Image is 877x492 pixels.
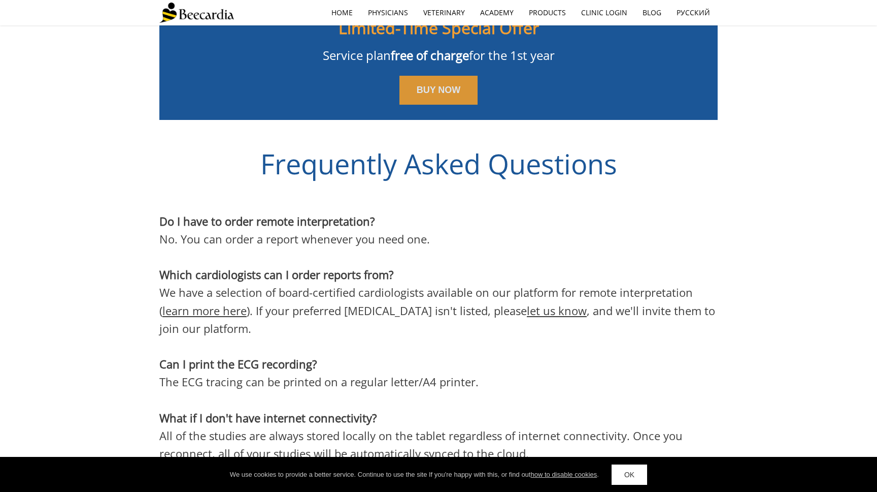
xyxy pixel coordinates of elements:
span: Which cardiologists can I order reports from? [159,267,394,282]
a: Clinic Login [574,1,635,24]
span: Do I have to order remote interpretation? [159,213,375,229]
a: let us know [527,303,587,318]
a: Physicians [360,1,416,24]
span: Service plan [323,47,391,64]
span: Frequently Asked Questions [260,145,617,182]
span: The ECG tracing can be printed on a regular letter/A4 printer. [159,374,479,389]
span: free of charge [391,47,469,64]
a: home [324,1,360,24]
span: BUY NOW [417,85,461,95]
span: All of the studies are always stored locally on the tablet regardless of internet connectivity. O... [159,428,683,461]
a: learn more here [162,303,247,318]
span: Can I print the ECG recording? [159,356,317,372]
span: No. You can order a report whenever you need one. [159,231,430,247]
a: Products [521,1,574,24]
a: BUY NOW [399,76,478,105]
a: how to disable cookies [530,471,597,478]
img: Beecardia [159,3,234,23]
a: OK [612,465,647,485]
span: for the 1st year [469,47,555,64]
a: Academy [473,1,521,24]
div: We use cookies to provide a better service. Continue to use the site If you're happy with this, o... [230,470,599,480]
a: Veterinary [416,1,473,24]
span: What if I don't have internet connectivity? [159,410,377,425]
a: Русский [669,1,718,24]
span: Limited-Time Special Offer [339,17,539,39]
a: Blog [635,1,669,24]
span: We have a selection of board-certified cardiologists available on our platform for remote interpr... [159,285,715,335]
